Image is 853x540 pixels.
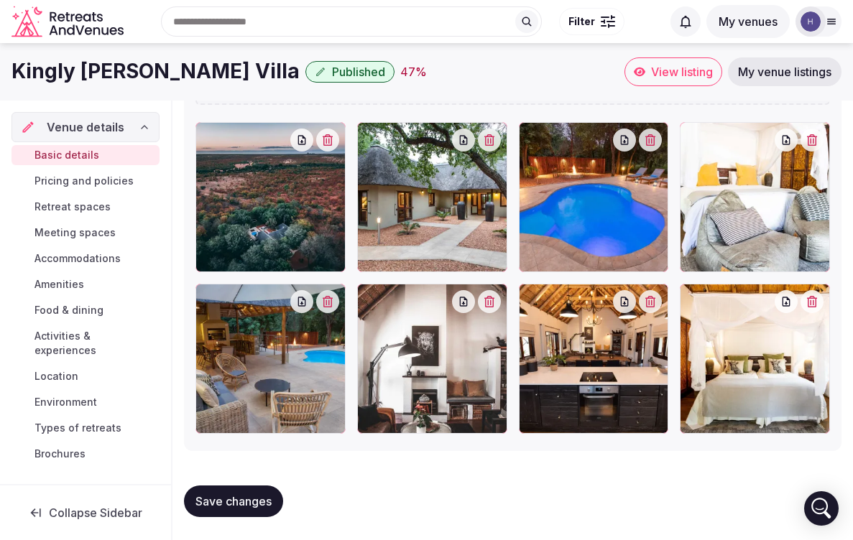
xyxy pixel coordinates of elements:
[11,171,160,191] a: Pricing and policies
[34,421,121,435] span: Types of retreats
[34,369,78,383] span: Location
[11,6,126,38] svg: Retreats and Venues company logo
[34,225,116,240] span: Meeting spaces
[195,494,272,508] span: Save changes
[11,444,160,464] a: Brochures
[11,392,160,412] a: Environment
[400,63,427,80] button: 47%
[195,284,346,434] div: kingly_patio.jpg.webp
[357,122,507,272] div: kingly_front.jpg.webp
[11,300,160,320] a: Food & dining
[11,366,160,386] a: Location
[332,65,385,79] span: Published
[195,122,346,272] div: 46b652df-5ec8-4d43-a388-2360eb3138d6.jpg.jpeg
[519,284,669,434] div: kingly_kitchen.jpg.webp
[34,303,103,317] span: Food & dining
[184,485,283,517] button: Save changes
[706,5,790,38] button: My venues
[11,326,160,360] a: Activities & experiences
[11,197,160,217] a: Retreat spaces
[400,63,427,80] div: 47 %
[680,284,830,434] div: kingly_bedroom_4.jpg.webp
[34,277,84,292] span: Amenities
[11,418,160,438] a: Types of retreats
[34,174,134,188] span: Pricing and policies
[706,14,790,29] a: My venues
[559,8,624,35] button: Filter
[519,122,669,272] div: kingly_pool_boma.jpg.webp
[11,145,160,165] a: Basic details
[801,11,821,32] img: holiday.kingly
[11,6,126,38] a: Visit the homepage
[357,284,507,434] div: kingly_fireplace.jpg.webp
[651,65,713,79] span: View listing
[728,57,842,86] a: My venue listings
[305,61,395,83] button: Published
[11,57,300,85] h1: Kingly [PERSON_NAME] Villa
[49,506,142,520] span: Collapse Sidebar
[34,200,111,214] span: Retreat spaces
[11,497,160,529] button: Collapse Sidebar
[738,65,831,79] span: My venue listings
[34,395,97,409] span: Environment
[624,57,722,86] a: View listing
[11,223,160,243] a: Meeting spaces
[47,118,124,136] span: Venue details
[11,274,160,294] a: Amenities
[680,122,830,272] div: kingly_room_king.jpg.webp
[804,491,839,526] div: Open Intercom Messenger
[34,447,86,461] span: Brochures
[34,251,121,266] span: Accommodations
[34,329,154,358] span: Activities & experiences
[34,148,99,162] span: Basic details
[568,14,595,29] span: Filter
[11,248,160,269] a: Accommodations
